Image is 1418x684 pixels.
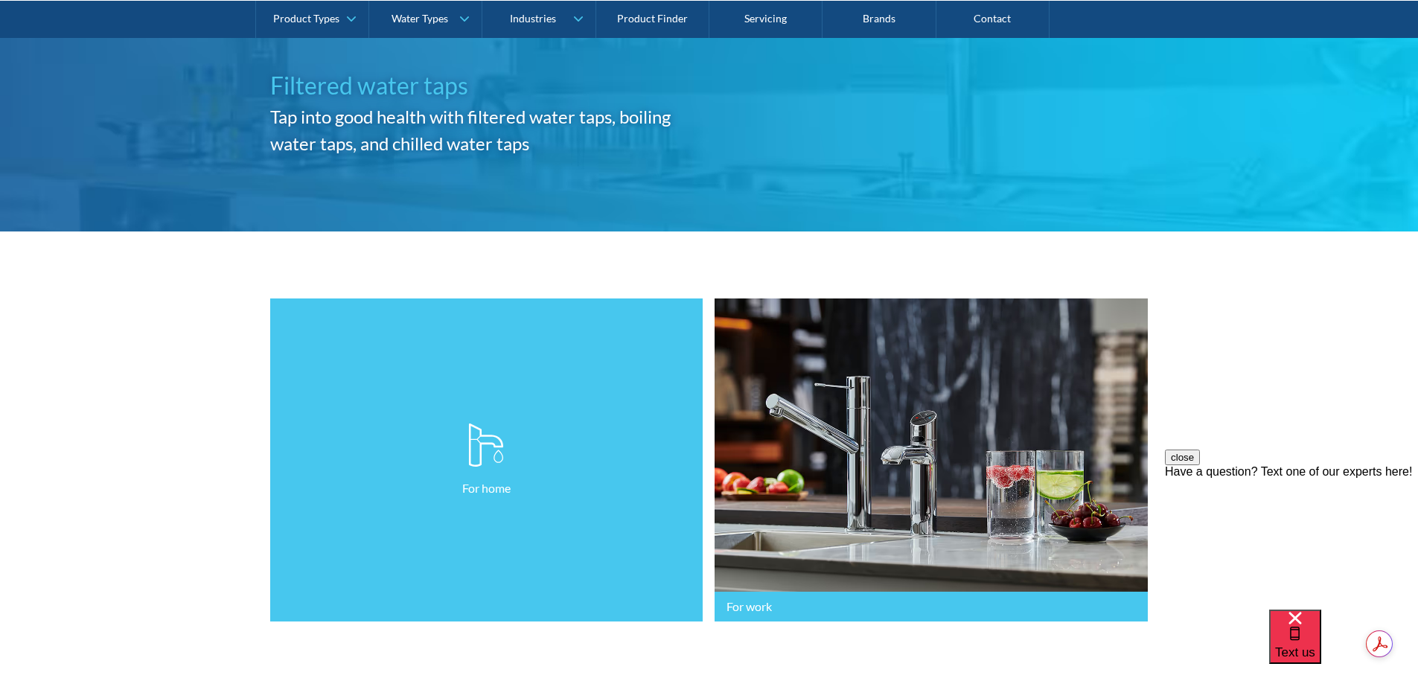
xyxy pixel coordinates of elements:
div: Water Types [392,12,448,25]
p: For home [462,479,511,497]
div: Product Types [273,12,339,25]
h1: Filtered water taps [270,68,709,103]
iframe: podium webchat widget bubble [1269,610,1418,684]
iframe: podium webchat widget prompt [1165,450,1418,628]
div: Industries [510,12,556,25]
h2: Tap into good health with filtered water taps, boiling water taps, and chilled water taps [270,103,709,157]
a: For home [270,298,703,622]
